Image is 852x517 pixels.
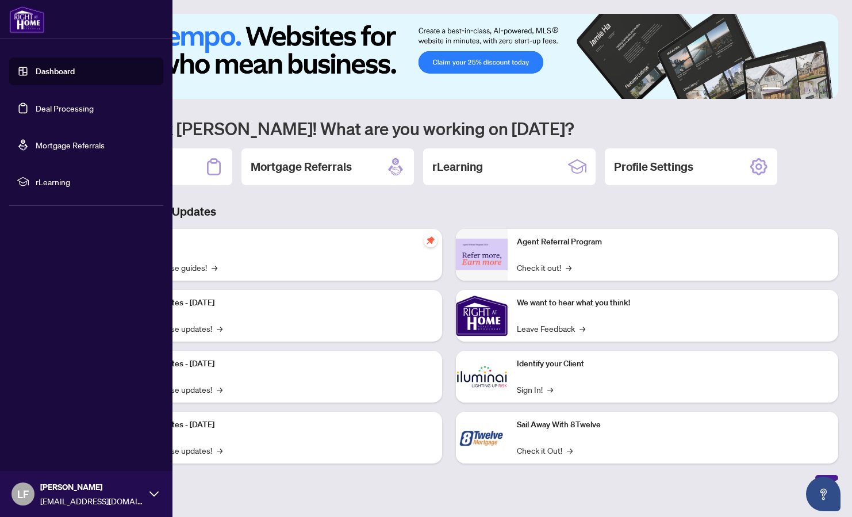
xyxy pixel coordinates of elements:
[456,290,508,342] img: We want to hear what you think!
[36,103,94,113] a: Deal Processing
[547,383,553,396] span: →
[822,87,827,92] button: 6
[795,87,799,92] button: 3
[217,444,222,457] span: →
[517,444,573,457] a: Check it Out!→
[36,175,155,188] span: rLearning
[121,236,433,248] p: Self-Help
[804,87,808,92] button: 4
[517,322,585,335] a: Leave Feedback→
[60,204,838,220] h3: Brokerage & Industry Updates
[456,412,508,464] img: Sail Away With 8Twelve
[517,261,571,274] a: Check it out!→
[60,117,838,139] h1: Welcome back [PERSON_NAME]! What are you working on [DATE]?
[424,233,437,247] span: pushpin
[432,159,483,175] h2: rLearning
[217,383,222,396] span: →
[785,87,790,92] button: 2
[9,6,45,33] img: logo
[40,495,144,507] span: [EMAIL_ADDRESS][DOMAIN_NAME]
[60,14,838,99] img: Slide 0
[517,358,829,370] p: Identify your Client
[567,444,573,457] span: →
[17,486,29,502] span: LF
[36,66,75,76] a: Dashboard
[566,261,571,274] span: →
[217,322,222,335] span: →
[806,477,841,511] button: Open asap
[456,351,508,403] img: Identify your Client
[517,236,829,248] p: Agent Referral Program
[40,481,144,493] span: [PERSON_NAME]
[36,140,105,150] a: Mortgage Referrals
[121,297,433,309] p: Platform Updates - [DATE]
[762,87,781,92] button: 1
[121,419,433,431] p: Platform Updates - [DATE]
[121,358,433,370] p: Platform Updates - [DATE]
[517,383,553,396] a: Sign In!→
[517,419,829,431] p: Sail Away With 8Twelve
[579,322,585,335] span: →
[456,239,508,270] img: Agent Referral Program
[813,87,818,92] button: 5
[251,159,352,175] h2: Mortgage Referrals
[517,297,829,309] p: We want to hear what you think!
[212,261,217,274] span: →
[614,159,693,175] h2: Profile Settings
